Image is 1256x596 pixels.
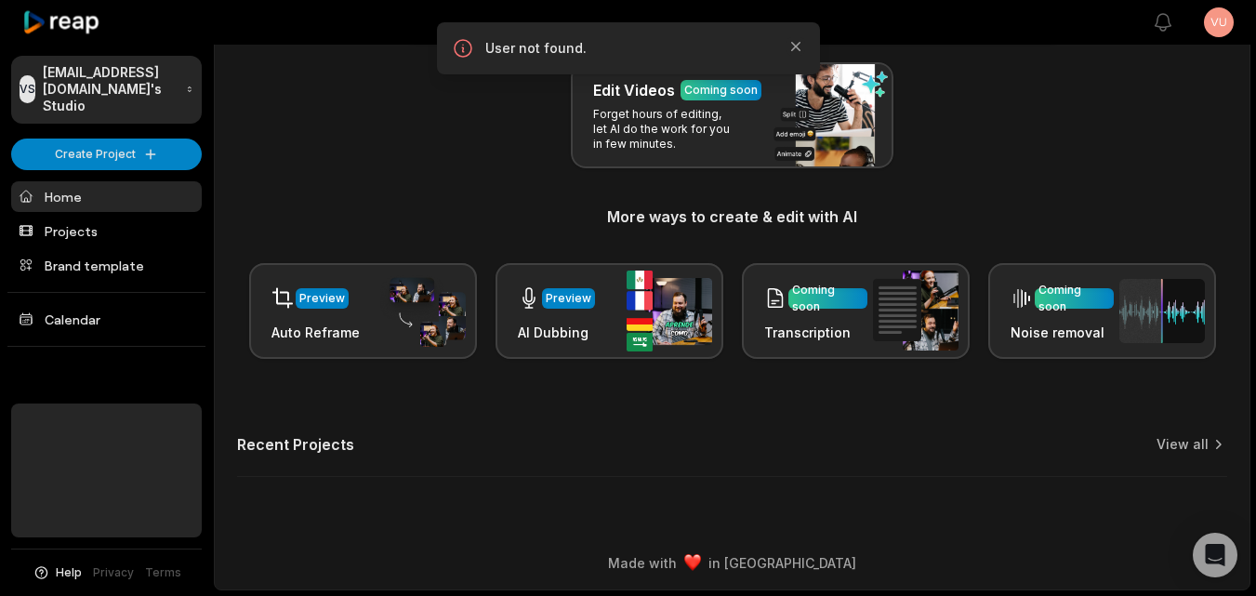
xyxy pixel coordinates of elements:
[764,323,867,342] h3: Transcription
[11,139,202,170] button: Create Project
[11,250,202,281] a: Brand template
[20,75,35,103] div: VS
[11,216,202,246] a: Projects
[33,564,82,581] button: Help
[1011,323,1114,342] h3: Noise removal
[237,435,354,454] h2: Recent Projects
[1157,435,1209,454] a: View all
[485,39,772,58] p: User not found.
[1119,279,1205,343] img: noise_removal.png
[627,271,712,351] img: ai_dubbing.png
[56,564,82,581] span: Help
[43,64,178,115] p: [EMAIL_ADDRESS][DOMAIN_NAME]'s Studio
[231,553,1233,573] div: Made with in [GEOGRAPHIC_DATA]
[546,290,591,307] div: Preview
[1038,282,1110,315] div: Coming soon
[684,554,701,571] img: heart emoji
[593,79,675,101] h3: Edit Videos
[873,271,959,351] img: transcription.png
[271,323,360,342] h3: Auto Reframe
[518,323,595,342] h3: AI Dubbing
[11,181,202,212] a: Home
[380,275,466,348] img: auto_reframe.png
[145,564,181,581] a: Terms
[93,564,134,581] a: Privacy
[1193,533,1237,577] div: Open Intercom Messenger
[11,304,202,335] a: Calendar
[237,205,1227,228] h3: More ways to create & edit with AI
[684,82,758,99] div: Coming soon
[593,107,737,152] p: Forget hours of editing, let AI do the work for you in few minutes.
[792,282,864,315] div: Coming soon
[299,290,345,307] div: Preview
